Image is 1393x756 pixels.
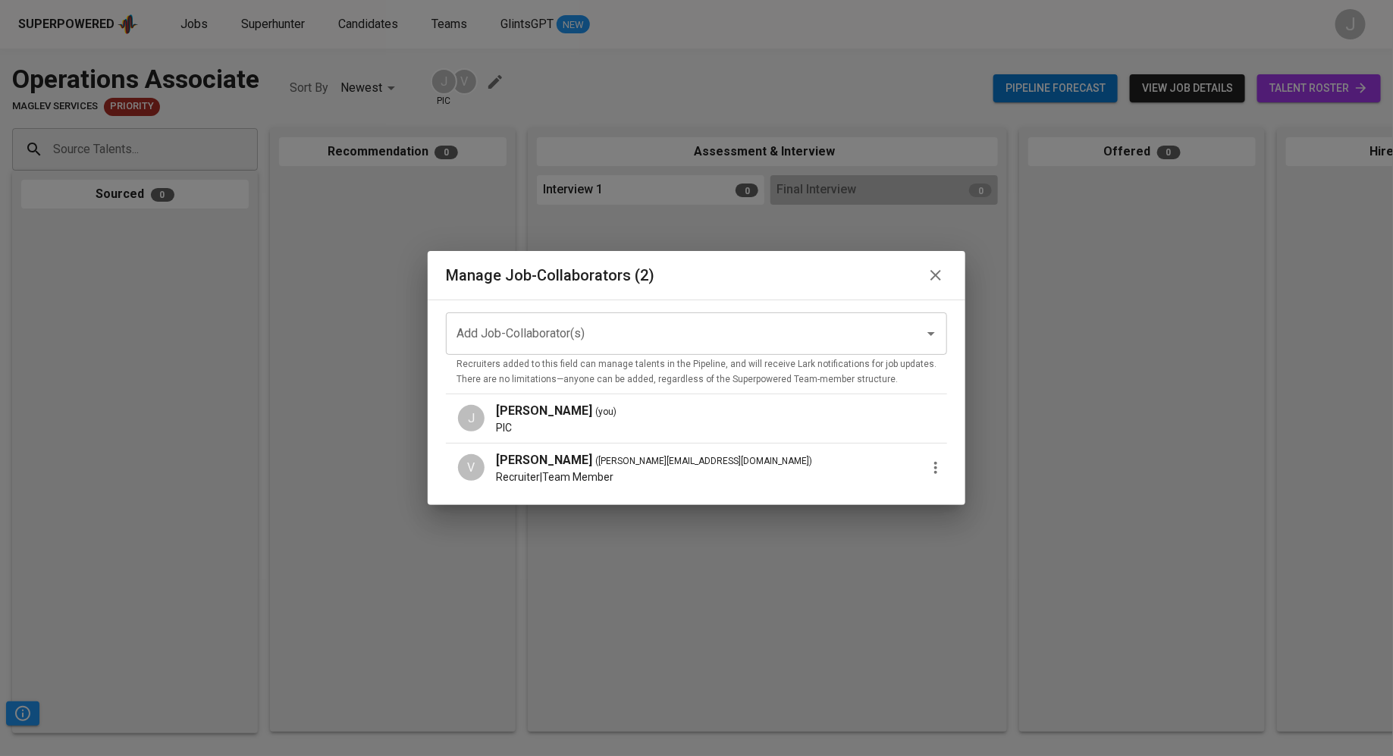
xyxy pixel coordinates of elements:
[446,263,654,287] h6: Manage Job-Collaborators (2)
[595,405,616,420] span: ( you )
[458,405,485,431] div: J
[496,453,592,467] b: [PERSON_NAME]
[921,323,942,344] button: Open
[496,469,947,485] p: Recruiter | Team Member
[458,454,485,481] div: V
[595,454,812,469] span: ( [PERSON_NAME][EMAIL_ADDRESS][DOMAIN_NAME] )
[496,420,947,435] p: PIC
[456,357,937,387] p: Recruiters added to this field can manage talents in the Pipeline, and will receive Lark notifica...
[496,403,592,418] b: [PERSON_NAME]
